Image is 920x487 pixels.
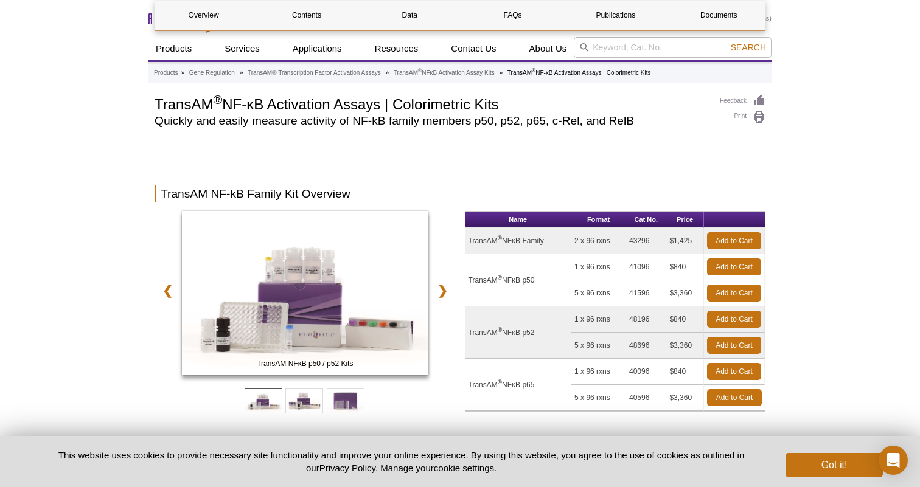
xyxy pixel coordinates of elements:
[498,326,502,333] sup: ®
[418,67,422,74] sup: ®
[258,1,355,30] a: Contents
[217,37,267,60] a: Services
[182,211,428,379] a: TransAM NFκB p50 / p52 Kits
[666,280,704,306] td: $3,360
[181,69,184,76] li: »
[189,67,235,78] a: Gene Regulation
[571,359,626,385] td: 1 x 96 rxns
[571,385,626,411] td: 5 x 96 rxns
[626,228,666,254] td: 43296
[465,306,572,359] td: TransAM NFκB p52
[571,212,626,228] th: Format
[707,311,761,328] a: Add to Cart
[465,228,572,254] td: TransAM NFκB Family
[155,94,708,112] h1: TransAM NF-κB Activation Assays | Colorimetric Kits
[213,93,222,106] sup: ®
[720,94,765,108] a: Feedback
[155,116,708,126] h2: Quickly and easily measure activity of NF-kB family members p50, p52, p65, c-Rel, and RelB
[465,359,572,411] td: TransAM NFκB p65
[574,37,772,58] input: Keyword, Cat. No.
[567,1,664,30] a: Publications
[498,235,502,241] sup: ®
[464,1,561,30] a: FAQs
[571,280,626,306] td: 5 x 96 rxns
[182,211,428,375] img: TransAM NFκB p50 / p52 Kits
[386,69,389,76] li: »
[465,254,572,306] td: TransAM NFκB p50
[37,449,765,474] p: This website uses cookies to provide necessary site functionality and improve your online experie...
[707,285,761,302] a: Add to Cart
[248,67,381,78] a: TransAM® Transcription Factor Activation Assays
[571,333,626,359] td: 5 x 96 rxns
[430,277,456,305] a: ❯
[444,37,503,60] a: Contact Us
[707,337,761,354] a: Add to Cart
[671,1,767,30] a: Documents
[707,232,761,249] a: Add to Cart
[666,212,704,228] th: Price
[155,185,765,202] h2: TransAM NF-kB Family Kit Overview
[154,67,178,78] a: Products
[666,254,704,280] td: $840
[666,228,704,254] td: $1,425
[626,280,666,306] td: 41596
[240,69,243,76] li: »
[434,463,494,473] button: cookie settings
[626,254,666,280] td: 41096
[707,389,762,406] a: Add to Cart
[626,385,666,411] td: 40596
[666,306,704,333] td: $840
[148,37,199,60] a: Products
[532,67,535,74] sup: ®
[507,69,651,76] li: TransAM NF-κB Activation Assays | Colorimetric Kits
[522,37,574,60] a: About Us
[500,69,503,76] li: »
[666,359,704,385] td: $840
[626,212,666,228] th: Cat No.
[786,453,883,477] button: Got it!
[626,306,666,333] td: 48196
[319,463,375,473] a: Privacy Policy
[707,258,761,275] a: Add to Cart
[498,379,502,385] sup: ®
[626,359,666,385] td: 40096
[666,333,704,359] td: $3,360
[727,42,770,53] button: Search
[465,212,572,228] th: Name
[155,1,252,30] a: Overview
[720,111,765,124] a: Print
[184,357,425,370] span: TransAM NFκB p50 / p52 Kits
[498,274,502,281] sup: ®
[155,277,181,305] a: ❮
[571,228,626,254] td: 2 x 96 rxns
[394,67,495,78] a: TransAM®NFκB Activation Assay Kits
[707,363,761,380] a: Add to Cart
[571,254,626,280] td: 1 x 96 rxns
[361,1,458,30] a: Data
[571,306,626,333] td: 1 x 96 rxns
[368,37,426,60] a: Resources
[666,385,704,411] td: $3,360
[731,43,766,52] span: Search
[626,333,666,359] td: 48696
[879,446,908,475] div: Open Intercom Messenger
[285,37,349,60] a: Applications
